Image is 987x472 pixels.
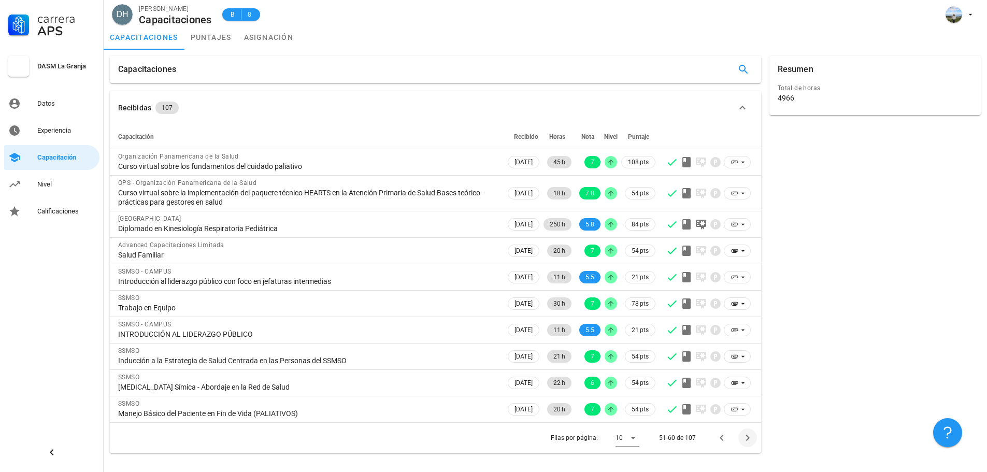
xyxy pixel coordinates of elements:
[514,245,533,256] span: [DATE]
[632,272,649,282] span: 21 pts
[553,245,565,257] span: 20 h
[632,378,649,388] span: 54 pts
[118,215,181,222] span: [GEOGRAPHIC_DATA]
[37,153,95,162] div: Capacitación
[37,62,95,70] div: DASM La Granja
[632,219,649,230] span: 84 pts
[628,157,649,167] span: 108 pts
[4,145,99,170] a: Capacitación
[4,91,99,116] a: Datos
[118,409,497,418] div: Manejo Básico del Paciente en Fin de Vida (PALIATIVOS)
[514,188,533,199] span: [DATE]
[118,347,139,354] span: SSMSO
[553,156,565,168] span: 45 h
[551,423,639,453] div: Filas por página:
[604,133,618,140] span: Nivel
[591,377,594,389] span: 6
[37,180,95,189] div: Nivel
[110,91,761,124] button: Recibidas 107
[506,124,541,149] th: Recibido
[603,124,619,149] th: Nivel
[118,102,151,113] div: Recibidas
[118,294,139,302] span: SSMSO
[4,118,99,143] a: Experiencia
[139,14,212,25] div: Capacitaciones
[104,25,184,50] a: capacitaciones
[110,124,506,149] th: Capacitación
[118,303,497,312] div: Trabajo en Equipo
[541,124,574,149] th: Horas
[581,133,594,140] span: Nota
[553,271,565,283] span: 11 h
[738,428,757,447] button: Página siguiente
[549,133,565,140] span: Horas
[514,404,533,415] span: [DATE]
[118,56,176,83] div: Capacitaciones
[118,133,154,140] span: Capacitación
[184,25,238,50] a: puntajes
[514,324,533,336] span: [DATE]
[118,382,497,392] div: [MEDICAL_DATA] Símica - Abordaje en la Red de Salud
[591,403,594,416] span: 7
[778,93,794,103] div: 4966
[574,124,603,149] th: Nota
[162,102,173,114] span: 107
[118,268,171,275] span: SSMSO - CAMPUS
[632,351,649,362] span: 54 pts
[553,297,565,310] span: 30 h
[591,350,594,363] span: 7
[118,321,171,328] span: SSMSO - CAMPUS
[4,199,99,224] a: Calificaciones
[118,250,497,260] div: Salud Familiar
[585,218,594,231] span: 5.8
[616,430,639,446] div: 10Filas por página:
[591,297,594,310] span: 7
[553,403,565,416] span: 20 h
[585,271,594,283] span: 5.5
[514,219,533,230] span: [DATE]
[37,12,95,25] div: Carrera
[778,83,972,93] div: Total de horas
[585,187,594,199] span: 7.0
[778,56,813,83] div: Resumen
[112,4,133,25] div: avatar
[118,330,497,339] div: INTRODUCCIÓN AL LIDERAZGO PÚBLICO
[37,207,95,216] div: Calificaciones
[628,133,649,140] span: Puntaje
[118,188,497,207] div: Curso virtual sobre la implementación del paquete técnico HEARTS en la Atención Primaria de Salud...
[514,351,533,362] span: [DATE]
[632,188,649,198] span: 54 pts
[514,271,533,283] span: [DATE]
[553,324,565,336] span: 11 h
[553,377,565,389] span: 22 h
[619,124,657,149] th: Puntaje
[37,126,95,135] div: Experiencia
[139,4,212,14] div: [PERSON_NAME]
[616,433,623,442] div: 10
[591,245,594,257] span: 7
[585,324,594,336] span: 5.5
[659,433,696,442] div: 51-60 de 107
[118,153,239,160] span: Organización Panamericana de la Salud
[118,374,139,381] span: SSMSO
[591,156,594,168] span: 7
[116,4,128,25] span: DH
[514,133,538,140] span: Recibido
[550,218,565,231] span: 250 h
[514,298,533,309] span: [DATE]
[118,400,139,407] span: SSMSO
[238,25,300,50] a: asignación
[118,356,497,365] div: Inducción a la Estrategia de Salud Centrada en las Personas del SSMSO
[514,156,533,168] span: [DATE]
[632,298,649,309] span: 78 pts
[37,99,95,108] div: Datos
[632,325,649,335] span: 21 pts
[632,246,649,256] span: 54 pts
[118,179,256,187] span: OPS - Organización Panamericana de la Salud
[228,9,237,20] span: B
[553,187,565,199] span: 18 h
[246,9,254,20] span: 8
[553,350,565,363] span: 21 h
[118,241,224,249] span: Advanced Capacitaciones Limitada
[118,277,497,286] div: Introducción al liderazgo público con foco en jefaturas intermedias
